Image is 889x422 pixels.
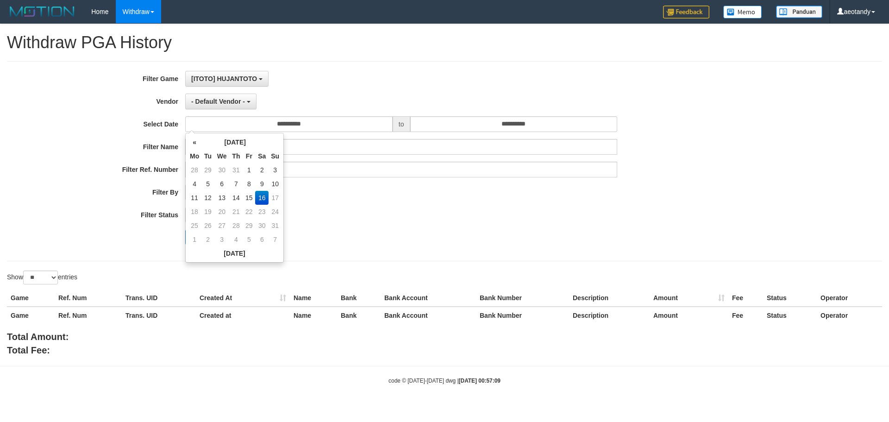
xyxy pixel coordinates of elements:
td: 12 [201,191,214,205]
th: Fr [243,149,255,163]
td: 27 [214,219,230,233]
td: 31 [269,219,282,233]
img: MOTION_logo.png [7,5,77,19]
button: [ITOTO] HUJANTOTO [185,71,269,87]
td: 4 [230,233,243,246]
h1: Withdraw PGA History [7,33,882,52]
td: 26 [201,219,214,233]
td: 20 [214,205,230,219]
td: 5 [243,233,255,246]
td: 17 [269,191,282,205]
th: Operator [817,307,882,324]
small: code © [DATE]-[DATE] dwg | [388,378,501,384]
th: We [214,149,230,163]
button: - Default Vendor - [185,94,257,109]
td: 2 [201,233,214,246]
td: 13 [214,191,230,205]
th: Status [763,290,817,307]
th: Bank [337,307,381,324]
td: 19 [201,205,214,219]
th: Ref. Num [55,307,122,324]
td: 7 [269,233,282,246]
th: Amount [650,307,728,324]
th: « [188,135,201,149]
th: Mo [188,149,201,163]
th: Th [230,149,243,163]
th: Game [7,290,55,307]
th: Bank Account [381,307,476,324]
td: 22 [243,205,255,219]
td: 14 [230,191,243,205]
th: Bank Number [476,307,569,324]
td: 21 [230,205,243,219]
th: Tu [201,149,214,163]
td: 3 [214,233,230,246]
b: Total Fee: [7,345,50,355]
td: 10 [269,177,282,191]
td: 4 [188,177,201,191]
span: to [393,116,410,132]
td: 28 [188,163,201,177]
td: 3 [269,163,282,177]
td: 29 [243,219,255,233]
label: Show entries [7,271,77,284]
strong: [DATE] 00:57:09 [459,378,501,384]
td: 31 [230,163,243,177]
th: Description [569,307,650,324]
td: 8 [243,177,255,191]
th: Trans. UID [122,307,196,324]
img: Feedback.jpg [663,6,709,19]
th: Name [290,307,337,324]
td: 23 [255,205,269,219]
th: [DATE] [188,246,282,260]
th: Name [290,290,337,307]
th: Su [269,149,282,163]
td: 2 [255,163,269,177]
th: Operator [817,290,882,307]
span: [ITOTO] HUJANTOTO [191,75,257,82]
td: 30 [255,219,269,233]
td: 24 [269,205,282,219]
th: Fee [728,290,763,307]
td: 15 [243,191,255,205]
th: Description [569,290,650,307]
td: 28 [230,219,243,233]
img: Button%20Memo.svg [723,6,762,19]
th: Ref. Num [55,290,122,307]
th: Bank Number [476,290,569,307]
th: Created at [196,307,290,324]
td: 1 [188,233,201,246]
td: 16 [255,191,269,205]
td: 5 [201,177,214,191]
td: 30 [214,163,230,177]
th: Amount [650,290,728,307]
td: 18 [188,205,201,219]
th: Game [7,307,55,324]
th: Fee [728,307,763,324]
img: panduan.png [776,6,822,18]
td: 7 [230,177,243,191]
td: 6 [214,177,230,191]
th: [DATE] [201,135,269,149]
td: 6 [255,233,269,246]
span: - Default Vendor - [191,98,245,105]
td: 11 [188,191,201,205]
th: Created At [196,290,290,307]
th: Bank [337,290,381,307]
select: Showentries [23,271,58,284]
th: Status [763,307,817,324]
td: 9 [255,177,269,191]
b: Total Amount: [7,332,69,342]
td: 25 [188,219,201,233]
td: 29 [201,163,214,177]
th: Bank Account [381,290,476,307]
th: Trans. UID [122,290,196,307]
th: Sa [255,149,269,163]
td: 1 [243,163,255,177]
